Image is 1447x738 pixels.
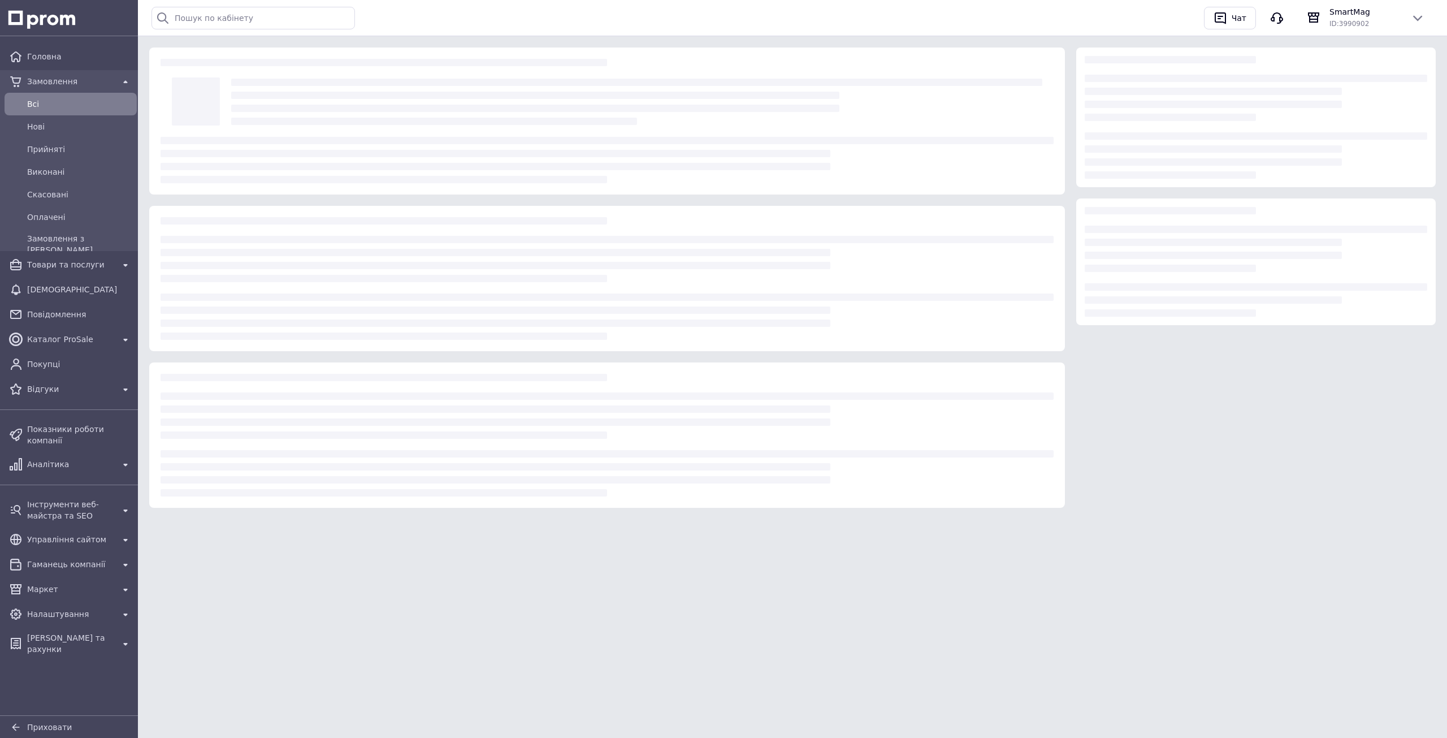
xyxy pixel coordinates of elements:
button: Чат [1204,7,1256,29]
span: [PERSON_NAME] та рахунки [27,632,114,655]
span: ID: 3990902 [1329,20,1369,28]
span: [DEMOGRAPHIC_DATA] [27,284,132,295]
span: Повідомлення [27,309,132,320]
span: Управління сайтом [27,534,114,545]
span: Маркет [27,584,114,595]
span: Налаштування [27,608,114,620]
input: Пошук по кабінету [151,7,355,29]
span: Нові [27,121,132,132]
span: Замовлення з [PERSON_NAME] [27,233,132,256]
span: Показники роботи компанії [27,424,132,446]
span: Головна [27,51,132,62]
span: Скасовані [27,189,132,200]
span: Всi [27,98,132,110]
span: Оплачені [27,212,132,223]
span: Замовлення [27,76,114,87]
span: Каталог ProSale [27,334,114,345]
span: Товари та послуги [27,259,114,270]
span: Покупці [27,359,132,370]
span: SmartMag [1329,6,1402,18]
span: Прийняті [27,144,132,155]
span: Інструменти веб-майстра та SEO [27,499,114,521]
div: Чат [1229,10,1249,27]
span: Аналітика [27,459,114,470]
span: Гаманець компанії [27,559,114,570]
span: Відгуки [27,383,114,395]
span: Виконані [27,166,132,178]
span: Приховати [27,723,72,732]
